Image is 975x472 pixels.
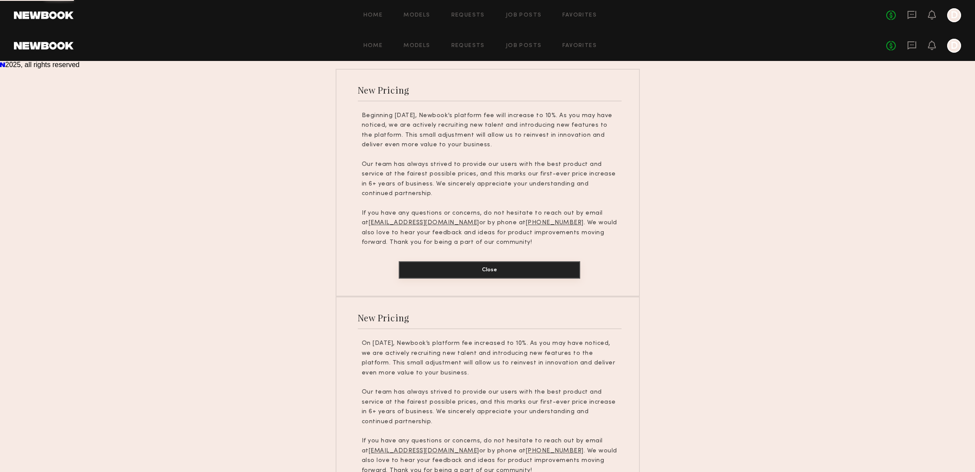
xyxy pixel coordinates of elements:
[506,43,542,49] a: Job Posts
[451,43,485,49] a: Requests
[358,312,410,324] div: New Pricing
[506,13,542,18] a: Job Posts
[5,61,80,68] span: 2025, all rights reserved
[562,13,597,18] a: Favorites
[399,261,580,279] button: Close
[369,448,479,454] u: [EMAIL_ADDRESS][DOMAIN_NAME]
[562,43,597,49] a: Favorites
[403,43,430,49] a: Models
[369,220,479,226] u: [EMAIL_ADDRESS][DOMAIN_NAME]
[947,8,961,22] a: D
[526,448,584,454] u: [PHONE_NUMBER]
[363,13,383,18] a: Home
[358,84,410,96] div: New Pricing
[403,13,430,18] a: Models
[362,209,618,248] p: If you have any questions or concerns, do not hesitate to reach out by email at or by phone at . ...
[362,339,618,378] p: On [DATE], Newbook’s platform fee increased to 10%. As you may have noticed, we are actively recr...
[363,43,383,49] a: Home
[526,220,584,226] u: [PHONE_NUMBER]
[362,388,618,427] p: Our team has always strived to provide our users with the best product and service at the fairest...
[451,13,485,18] a: Requests
[362,160,618,199] p: Our team has always strived to provide our users with the best product and service at the fairest...
[947,39,961,53] a: D
[362,111,618,150] p: Beginning [DATE], Newbook’s platform fee will increase to 10%. As you may have noticed, we are ac...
